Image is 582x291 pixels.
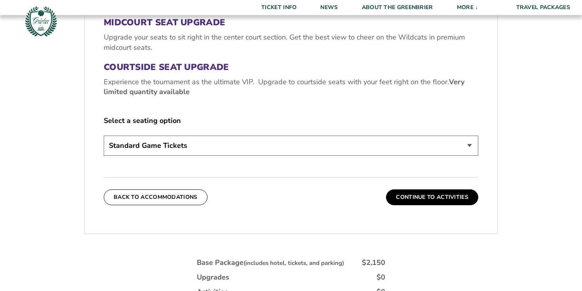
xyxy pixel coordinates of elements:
h3: Midcourt Seat Upgrade [104,17,478,28]
strong: Very limited quantity available [104,77,464,96]
h3: Courtside Seat Upgrade [104,62,478,72]
div: $0 [377,272,385,282]
label: Select a seating option [104,116,478,126]
div: Upgrades [197,272,229,282]
p: Upgrade your seats to sit right in the center court section. Get the best view to cheer on the Wi... [104,32,478,52]
div: Base Package [197,258,344,268]
img: Greenbrier Tip-Off [24,4,58,38]
button: Back To Accommodations [104,189,207,205]
small: (includes hotel, tickets, and parking) [243,259,344,267]
p: Experience the tournament as the ultimate VIP. Upgrade to courtside seats with your feet right on... [104,77,478,97]
div: $2,150 [362,258,385,268]
button: Continue To Activities [386,189,478,205]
